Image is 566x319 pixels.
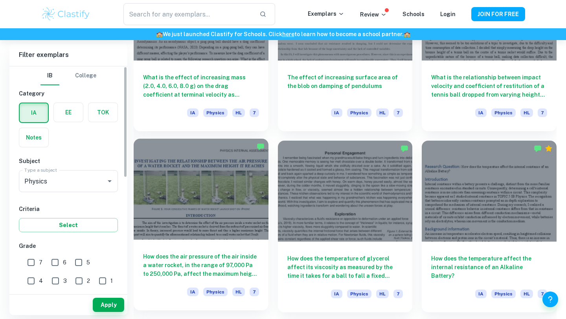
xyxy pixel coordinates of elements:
div: Filter type choice [40,66,96,85]
button: Help and Feedback [542,291,558,307]
span: 6 [63,258,66,267]
h6: Criteria [19,205,118,213]
span: HL [376,108,389,117]
img: Marked [534,145,542,152]
button: College [75,66,96,85]
a: How does the temperature of glycerol affect its viscosity as measured by the time it takes for a ... [278,141,413,312]
button: EE [54,103,83,122]
h6: What is the effect of increasing mass (2.0, 4.0, 6.0, 8.0 g) on the drag coefficient at terminal ... [143,73,259,99]
h6: How does the air pressure of the air inside a water rocket, in the range of 97,000 Pa to 250,000 ... [143,252,259,278]
img: Marked [401,145,408,152]
p: Review [360,10,387,19]
h6: We just launched Clastify for Schools. Click to learn how to become a school partner. [2,30,564,38]
h6: Subject [19,157,118,165]
span: 🏫 [404,31,410,37]
span: 3 [63,277,67,285]
span: 7 [39,258,42,267]
span: 7 [393,108,403,117]
span: 7 [250,108,259,117]
h6: How does the temperature affect the internal resistance of an Alkaline Battery? [431,254,547,280]
button: Select [19,218,118,232]
span: Physics [491,108,516,117]
span: HL [232,108,245,117]
span: 7 [538,290,547,298]
img: Marked [257,143,265,150]
h6: Filter exemplars [9,44,127,66]
button: Open [104,176,115,187]
span: Physics [203,108,228,117]
a: How does the temperature affect the internal resistance of an Alkaline Battery?IAPhysicsHL7 [422,141,557,312]
span: Physics [347,290,371,298]
span: 7 [250,288,259,296]
a: Schools [402,11,424,17]
span: 7 [538,108,547,117]
span: HL [376,290,389,298]
span: IA [187,108,198,117]
span: IA [475,290,487,298]
span: HL [520,290,533,298]
span: IA [475,108,487,117]
a: How does the air pressure of the air inside a water rocket, in the range of 97,000 Pa to 250,000 ... [134,141,268,312]
input: Search for any exemplars... [123,3,253,25]
span: Physics [203,288,228,296]
span: 🏫 [156,31,163,37]
span: 1 [110,277,113,285]
span: 2 [87,277,90,285]
span: Physics [491,290,516,298]
button: Notes [19,128,48,147]
button: IB [40,66,59,85]
span: Physics [347,108,371,117]
button: Apply [93,298,124,312]
img: Clastify logo [41,6,91,22]
h6: Category [19,89,118,98]
h6: The effect of increasing surface area of the blob on damping of pendulums [287,73,403,99]
label: Type a subject [24,167,57,173]
h6: How does the temperature of glycerol affect its viscosity as measured by the time it takes for a ... [287,254,403,280]
h6: What is the relationship between impact velocity and coefficient of restitution of a tennis ball ... [431,73,547,99]
span: IA [187,288,198,296]
span: HL [520,108,533,117]
a: here [282,31,294,37]
p: Exemplars [308,9,344,18]
span: 4 [39,277,43,285]
div: Premium [545,145,553,152]
button: JOIN FOR FREE [471,7,525,21]
span: 7 [393,290,403,298]
span: IA [331,108,342,117]
span: HL [232,288,245,296]
h6: Grade [19,242,118,250]
span: 5 [86,258,90,267]
button: IA [20,103,48,122]
span: IA [331,290,342,298]
button: TOK [88,103,118,122]
a: Login [440,11,456,17]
